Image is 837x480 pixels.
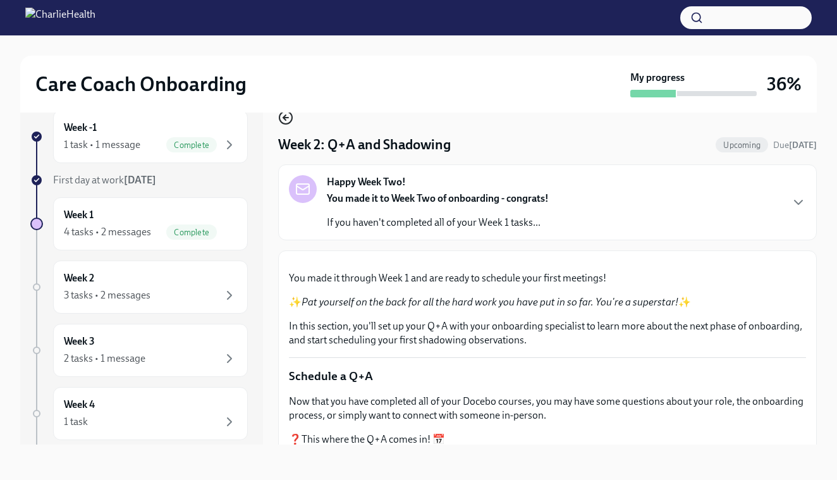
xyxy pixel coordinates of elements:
[30,197,248,250] a: Week 14 tasks • 2 messagesComplete
[166,140,217,150] span: Complete
[289,368,806,385] p: Schedule a Q+A
[767,73,802,95] h3: 36%
[30,261,248,314] a: Week 23 tasks • 2 messages
[64,271,94,285] h6: Week 2
[64,288,150,302] div: 3 tasks • 2 messages
[64,121,97,135] h6: Week -1
[278,135,451,154] h4: Week 2: Q+A and Shadowing
[166,228,217,237] span: Complete
[53,174,156,186] span: First day at work
[64,208,94,222] h6: Week 1
[789,140,817,151] strong: [DATE]
[64,398,95,412] h6: Week 4
[302,296,678,308] em: Pat yourself on the back for all the hard work you have put in so far. You're a superstar!
[716,140,768,150] span: Upcoming
[773,140,817,151] span: Due
[327,175,406,189] strong: Happy Week Two!
[289,395,806,422] p: Now that you have completed all of your Docebo courses, you may have some questions about your ro...
[30,110,248,163] a: Week -11 task • 1 messageComplete
[25,8,95,28] img: CharlieHealth
[35,71,247,97] h2: Care Coach Onboarding
[289,295,806,309] p: ✨ ✨
[64,352,145,366] div: 2 tasks • 1 message
[64,225,151,239] div: 4 tasks • 2 messages
[289,271,806,285] p: You made it through Week 1 and are ready to schedule your first meetings!
[630,71,685,85] strong: My progress
[327,192,549,204] strong: You made it to Week Two of onboarding - congrats!
[64,415,88,429] div: 1 task
[289,319,806,347] p: In this section, you'll set up your Q+A with your onboarding specialist to learn more about the n...
[64,138,140,152] div: 1 task • 1 message
[64,335,95,348] h6: Week 3
[773,139,817,151] span: September 8th, 2025 10:00
[289,433,806,446] p: ❓This where the Q+A comes in! 📅
[30,173,248,187] a: First day at work[DATE]
[30,324,248,377] a: Week 32 tasks • 1 message
[30,387,248,440] a: Week 41 task
[124,174,156,186] strong: [DATE]
[327,216,549,230] p: If you haven't completed all of your Week 1 tasks...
